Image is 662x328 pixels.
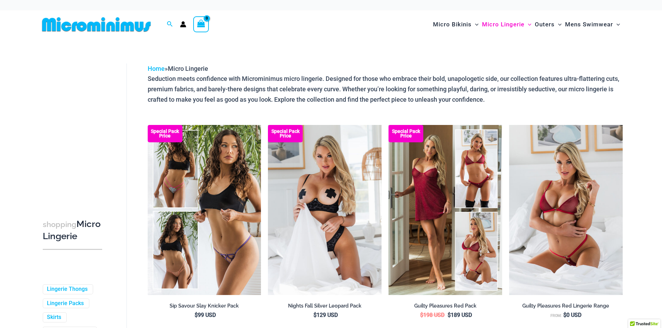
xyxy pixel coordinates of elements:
h3: Micro Lingerie [43,218,102,242]
bdi: 198 USD [420,312,444,318]
a: Collection Pack (9) Collection Pack b (5)Collection Pack b (5) [148,125,261,295]
span: Micro Bikinis [433,16,472,33]
a: Nights Fall Silver Leopard Pack [268,303,382,312]
a: Lingerie Thongs [47,286,88,293]
img: Collection Pack (9) [148,125,261,295]
a: Lingerie Packs [47,300,84,307]
a: Account icon link [180,21,186,27]
b: Special Pack Price [268,129,303,138]
span: Menu Toggle [555,16,562,33]
a: Skirts [47,314,61,321]
bdi: 189 USD [448,312,472,318]
span: Outers [535,16,555,33]
a: Micro BikinisMenu ToggleMenu Toggle [431,14,480,35]
a: Mens SwimwearMenu ToggleMenu Toggle [563,14,622,35]
span: $ [420,312,423,318]
h2: Guilty Pleasures Red Lingerie Range [509,303,623,309]
img: MM SHOP LOGO FLAT [39,17,154,32]
a: OutersMenu ToggleMenu Toggle [533,14,563,35]
h2: Guilty Pleasures Red Pack [389,303,502,309]
nav: Site Navigation [430,13,623,36]
h2: Nights Fall Silver Leopard Pack [268,303,382,309]
b: Special Pack Price [389,129,423,138]
p: Seduction meets confidence with Microminimus micro lingerie. Designed for those who embrace their... [148,74,623,104]
span: Micro Lingerie [168,65,208,72]
a: Micro LingerieMenu ToggleMenu Toggle [480,14,533,35]
span: $ [448,312,451,318]
a: Guilty Pleasures Red Lingerie Range [509,303,623,312]
span: $ [195,312,198,318]
a: Guilty Pleasures Red 1045 Bra 689 Micro 05Guilty Pleasures Red 1045 Bra 689 Micro 06Guilty Pleasu... [509,125,623,295]
a: Guilty Pleasures Red Pack [389,303,502,312]
a: Nights Fall Silver Leopard 1036 Bra 6046 Thong 09v2 Nights Fall Silver Leopard 1036 Bra 6046 Thon... [268,125,382,295]
a: Sip Savour Slay Knicker Pack [148,303,261,312]
h2: Sip Savour Slay Knicker Pack [148,303,261,309]
bdi: 99 USD [195,312,216,318]
span: shopping [43,220,76,229]
span: Mens Swimwear [565,16,613,33]
bdi: 0 USD [563,312,581,318]
span: Menu Toggle [613,16,620,33]
iframe: TrustedSite Certified [43,58,105,197]
a: Home [148,65,165,72]
span: $ [563,312,566,318]
span: » [148,65,208,72]
img: Guilty Pleasures Red Collection Pack F [389,125,502,295]
span: Micro Lingerie [482,16,524,33]
span: $ [313,312,317,318]
a: Guilty Pleasures Red Collection Pack F Guilty Pleasures Red Collection Pack BGuilty Pleasures Red... [389,125,502,295]
a: View Shopping Cart, empty [193,16,209,32]
img: Nights Fall Silver Leopard 1036 Bra 6046 Thong 09v2 [268,125,382,295]
span: Menu Toggle [472,16,479,33]
span: Menu Toggle [524,16,531,33]
a: Search icon link [167,20,173,29]
bdi: 129 USD [313,312,338,318]
span: From: [550,313,562,318]
img: Guilty Pleasures Red 1045 Bra 689 Micro 05 [509,125,623,295]
b: Special Pack Price [148,129,182,138]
